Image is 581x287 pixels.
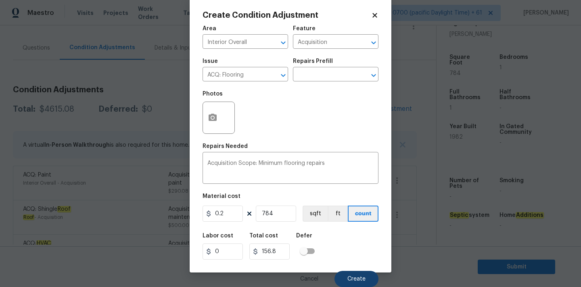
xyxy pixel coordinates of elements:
button: Open [368,70,379,81]
h5: Photos [203,91,223,97]
button: Create [334,271,378,287]
button: Open [278,70,289,81]
h5: Repairs Prefill [293,58,333,64]
button: Open [278,37,289,48]
h5: Total cost [249,233,278,239]
h5: Area [203,26,216,31]
h5: Labor cost [203,233,233,239]
textarea: Acquisition Scope: Minimum flooring repairs [207,160,374,177]
h5: Material cost [203,193,240,199]
h5: Defer [296,233,312,239]
button: Cancel [287,271,331,287]
h5: Feature [293,26,316,31]
h2: Create Condition Adjustment [203,11,371,19]
button: ft [328,206,348,222]
button: Open [368,37,379,48]
h5: Repairs Needed [203,143,248,149]
button: count [348,206,378,222]
span: Create [347,276,366,282]
h5: Issue [203,58,218,64]
span: Cancel [300,276,318,282]
button: sqft [303,206,328,222]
